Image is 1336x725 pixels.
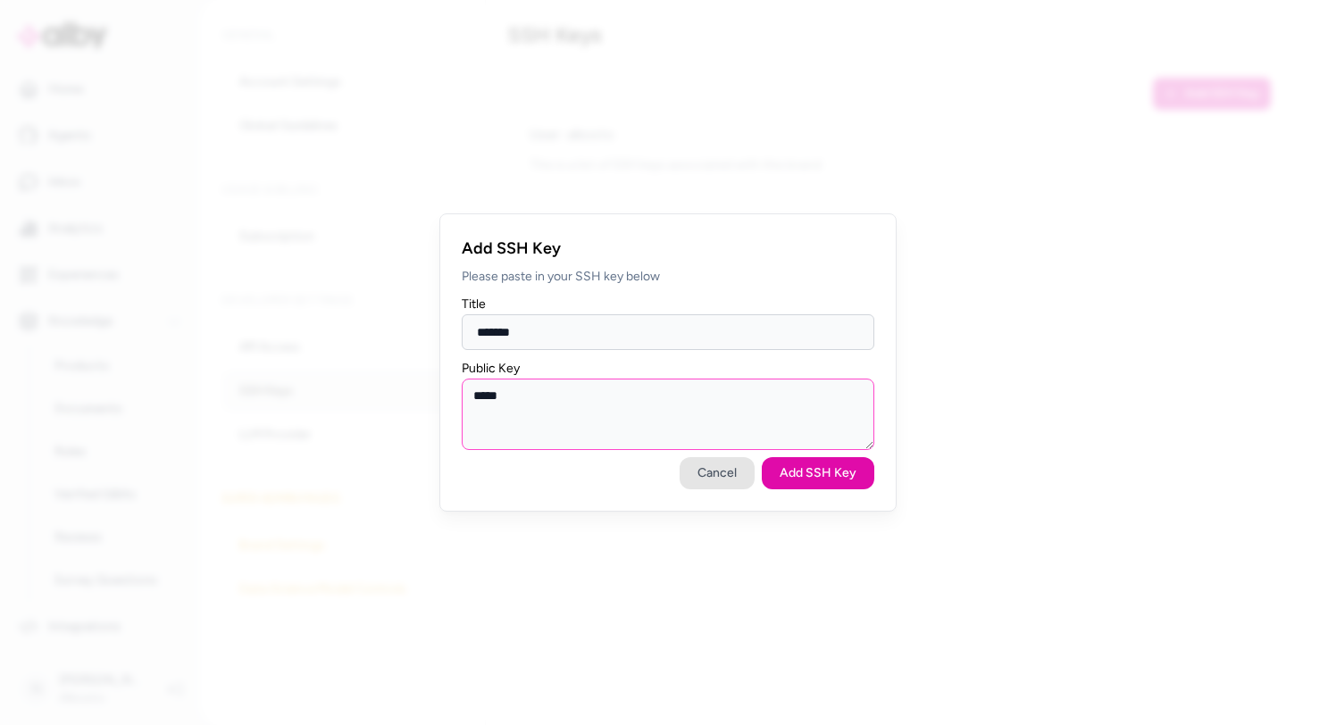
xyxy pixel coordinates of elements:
[462,361,520,376] label: Public Key
[462,236,874,261] h2: Add SSH Key
[462,296,486,312] label: Title
[462,268,874,286] p: Please paste in your SSH key below
[762,457,874,489] button: Add SSH Key
[680,457,755,489] button: Cancel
